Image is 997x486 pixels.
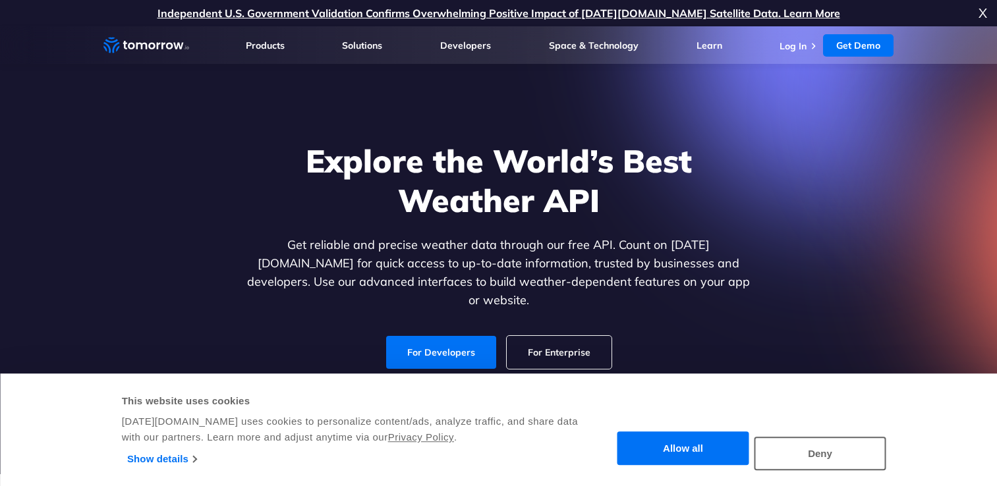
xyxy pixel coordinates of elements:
a: Independent U.S. Government Validation Confirms Overwhelming Positive Impact of [DATE][DOMAIN_NAM... [157,7,840,20]
a: Privacy Policy [388,431,454,443]
a: Learn [697,40,722,51]
a: Log In [780,40,807,52]
a: Products [246,40,285,51]
a: Get Demo [823,34,894,57]
a: Show details [127,449,196,469]
a: Home link [103,36,189,55]
h1: Explore the World’s Best Weather API [244,141,753,220]
a: Developers [440,40,491,51]
p: Get reliable and precise weather data through our free API. Count on [DATE][DOMAIN_NAME] for quic... [244,236,753,310]
button: Deny [755,437,886,470]
a: Space & Technology [549,40,639,51]
a: For Enterprise [507,336,612,369]
button: Allow all [617,432,749,466]
a: For Developers [386,336,496,369]
div: [DATE][DOMAIN_NAME] uses cookies to personalize content/ads, analyze traffic, and share data with... [122,414,580,445]
a: Solutions [342,40,382,51]
div: This website uses cookies [122,393,580,409]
